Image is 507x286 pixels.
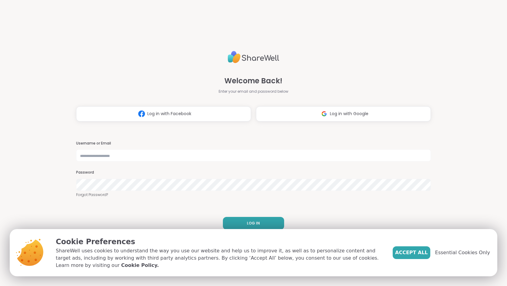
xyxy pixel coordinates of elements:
a: Forgot Password? [76,192,431,198]
img: ShareWell Logomark [136,108,147,119]
button: LOG IN [223,217,284,230]
span: LOG IN [247,221,260,226]
h3: Username or Email [76,141,431,146]
span: Log in with Facebook [147,111,191,117]
span: Welcome Back! [224,75,282,86]
span: Accept All [395,249,428,256]
p: ShareWell uses cookies to understand the way you use our website and help us to improve it, as we... [56,247,383,269]
h3: Password [76,170,431,175]
span: Enter your email and password below [219,89,288,94]
p: Cookie Preferences [56,236,383,247]
img: ShareWell Logo [228,48,279,66]
span: Essential Cookies Only [435,249,490,256]
button: Log in with Google [256,106,431,121]
span: Log in with Google [330,111,368,117]
button: Accept All [393,246,430,259]
a: Cookie Policy. [121,262,159,269]
img: ShareWell Logomark [318,108,330,119]
button: Log in with Facebook [76,106,251,121]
